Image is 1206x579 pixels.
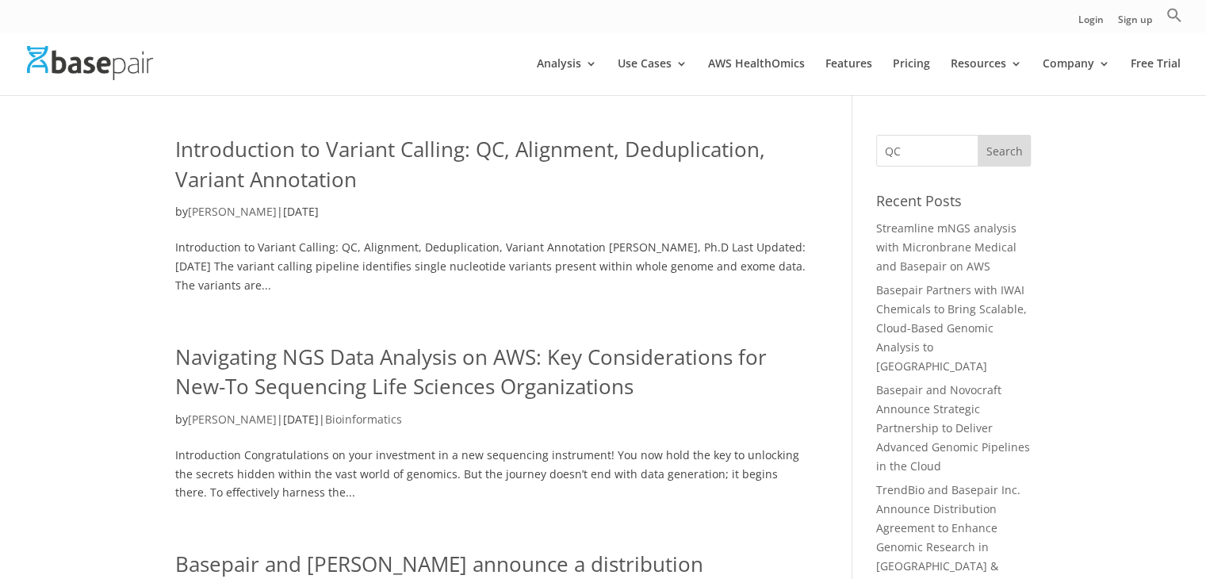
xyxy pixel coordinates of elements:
[1131,58,1181,95] a: Free Trial
[1127,500,1187,560] iframe: Drift Widget Chat Controller
[325,412,402,427] a: Bioinformatics
[537,58,597,95] a: Analysis
[893,58,930,95] a: Pricing
[175,135,765,194] a: Introduction to Variant Calling: QC, Alignment, Deduplication, Variant Annotation
[175,202,806,233] p: by |
[283,204,319,219] span: [DATE]
[1078,15,1104,32] a: Login
[876,190,1031,219] h4: Recent Posts
[618,58,687,95] a: Use Cases
[825,58,872,95] a: Features
[876,282,1027,373] a: Basepair Partners with IWAI Chemicals to Bring Scalable, Cloud-Based Genomic Analysis to [GEOGRAP...
[978,135,1032,167] input: Search
[188,204,277,219] a: [PERSON_NAME]
[1166,7,1182,23] svg: Search
[175,343,767,401] a: Navigating NGS Data Analysis on AWS: Key Considerations for New-To Sequencing Life Sciences Organ...
[876,220,1016,274] a: Streamline mNGS analysis with Micronbrane Medical and Basepair on AWS
[1118,15,1152,32] a: Sign up
[188,412,277,427] a: [PERSON_NAME]
[175,343,806,503] article: Introduction Congratulations on your investment in a new sequencing instrument! You now hold the ...
[1166,7,1182,32] a: Search Icon Link
[283,412,319,427] span: [DATE]
[708,58,805,95] a: AWS HealthOmics
[175,410,806,441] p: by | |
[27,46,153,80] img: Basepair
[951,58,1022,95] a: Resources
[1043,58,1110,95] a: Company
[175,135,806,295] article: Introduction to Variant Calling: QC, Alignment, Deduplication, Variant Annotation [PERSON_NAME], ...
[876,382,1030,473] a: Basepair and Novocraft Announce Strategic Partnership to Deliver Advanced Genomic Pipelines in th...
